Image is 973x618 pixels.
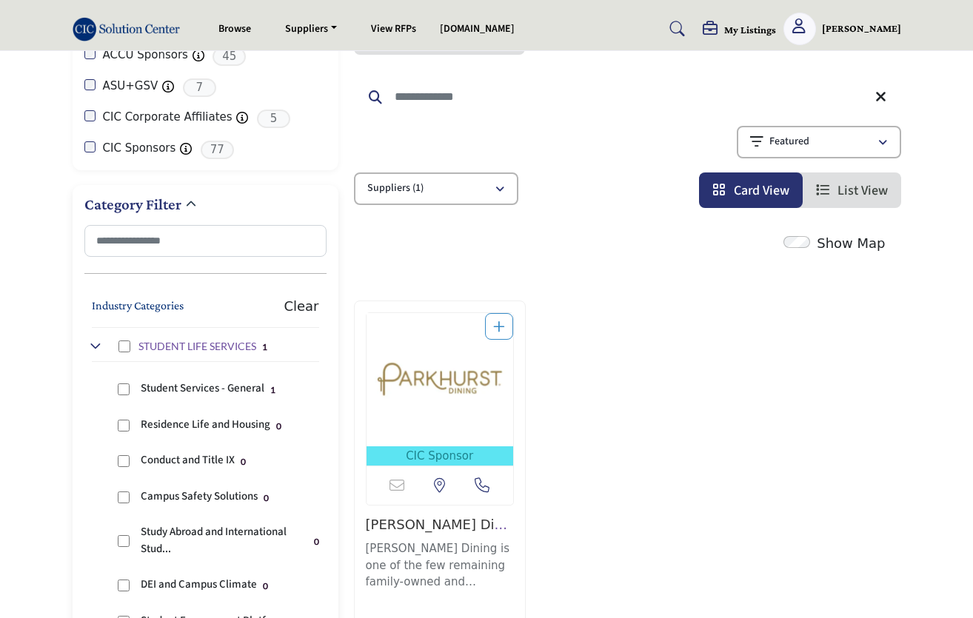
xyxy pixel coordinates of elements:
[141,452,235,469] p: Conduct and Title IX: Student conduct management and compliance systems
[816,181,888,200] a: View List
[84,48,96,59] input: ACCU Sponsors checkbox
[84,194,181,215] h2: Category Filter
[493,319,505,335] a: Add To List
[118,340,130,352] input: Select STUDENT LIFE SERVICES checkbox
[118,491,130,503] input: Select Campus Safety Solutions checkbox
[703,21,776,39] div: My Listings
[655,17,695,41] a: Search
[263,581,268,591] b: 0
[769,135,809,150] p: Featured
[262,342,267,352] b: 1
[84,79,96,90] input: ASU+GSV checkbox
[699,172,803,208] li: Card View
[354,79,901,115] input: Search Keyword
[257,110,290,128] span: 5
[103,47,188,64] label: ACCU Sponsors
[141,577,257,594] p: DEI and Campus Climate: Diversity, equity, and inclusion program management
[837,181,888,200] span: List View
[118,535,130,547] input: Select Study Abroad and International Student Support checkbox
[366,540,514,591] p: [PERSON_NAME] Dining is one of the few remaining family-owned and privately-held boutique campus ...
[84,110,96,121] input: CIC Corporate Affiliates checkbox
[92,297,184,315] button: Industry Categories
[270,385,275,395] b: 1
[241,454,246,468] div: 0 Results For Conduct and Title IX
[118,455,130,467] input: Select Conduct and Title IX checkbox
[103,140,176,157] label: CIC Sponsors
[817,233,885,253] label: Show Map
[284,296,318,316] buton: Clear
[264,491,269,504] div: 0 Results For Campus Safety Solutions
[138,339,256,354] h4: STUDENT LIFE SERVICES: Campus engagement, residential life, and student activity management solut...
[118,580,130,591] input: Select DEI and Campus Climate checkbox
[724,23,776,36] h5: My Listings
[366,537,514,591] a: [PERSON_NAME] Dining is one of the few remaining family-owned and privately-held boutique campus ...
[73,17,188,41] img: Site Logo
[183,78,216,97] span: 7
[103,109,233,126] label: CIC Corporate Affiliates
[84,225,327,257] input: Search Category
[370,448,510,465] span: CIC Sponsor
[737,126,901,158] button: Featured
[314,537,319,547] b: 0
[367,313,513,446] img: Parkhurst Dining
[118,383,130,395] input: Select Student Services - General checkbox
[366,517,514,533] h3: Parkhurst Dining
[371,21,416,36] a: View RFPs
[103,78,158,95] label: ASU+GSV
[440,21,515,36] a: [DOMAIN_NAME]
[141,417,270,434] p: Residence Life and Housing: Student housing management and residential program solutions
[241,457,246,467] b: 0
[141,380,264,397] p: Student Services - General: Comprehensive student support service management
[270,383,275,396] div: 1 Results For Student Services - General
[118,420,130,431] input: Select Residence Life and Housing checkbox
[367,313,513,466] a: Open Listing in new tab
[803,172,901,208] li: List View
[141,488,258,506] p: Campus Safety Solutions: Security systems and emergency management services
[734,181,789,200] span: Card View
[263,579,268,592] div: 0 Results For DEI and Campus Climate
[822,21,901,36] h5: [PERSON_NAME]
[712,181,789,200] a: View Card
[366,517,508,548] a: [PERSON_NAME] Dining
[218,21,251,36] a: Browse
[354,172,518,205] button: Suppliers (1)
[276,419,281,432] div: 0 Results For Residence Life and Housing
[783,13,816,45] button: Show hide supplier dropdown
[262,340,267,353] div: 1 Results For STUDENT LIFE SERVICES
[367,181,424,196] p: Suppliers (1)
[201,141,234,159] span: 77
[84,141,96,152] input: CIC Sponsors checkbox
[314,534,319,548] div: 0 Results For Study Abroad and International Student Support
[275,19,347,39] a: Suppliers
[213,47,246,66] span: 45
[276,421,281,431] b: 0
[264,493,269,503] b: 0
[141,524,308,557] p: Study Abroad and International Student Support: International program management and student supp...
